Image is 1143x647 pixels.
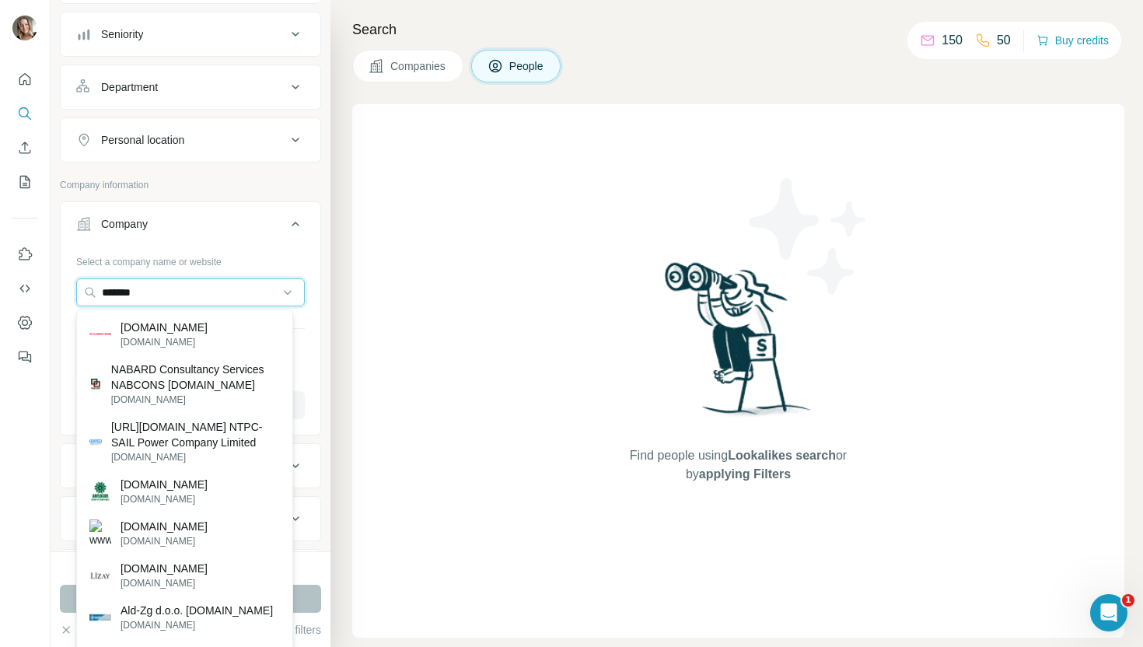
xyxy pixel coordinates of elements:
[89,481,111,502] img: www.anflocor.com
[101,79,158,95] div: Department
[61,205,320,249] button: Company
[89,565,111,586] img: www.lizaypirlanta.com
[101,132,184,148] div: Personal location
[121,603,273,618] p: Ald-Zg d.o.o. [DOMAIN_NAME]
[61,500,320,537] button: HQ location
[121,519,208,534] p: [DOMAIN_NAME]
[12,275,37,303] button: Use Surfe API
[60,178,321,192] p: Company information
[613,446,862,484] span: Find people using or by
[12,134,37,162] button: Enrich CSV
[101,26,143,42] div: Seniority
[1122,594,1134,607] span: 1
[111,362,280,393] p: NABARD Consultancy Services NABCONS [DOMAIN_NAME]
[352,19,1124,40] h4: Search
[121,320,208,335] p: [DOMAIN_NAME]
[101,216,148,232] div: Company
[121,561,208,576] p: [DOMAIN_NAME]
[60,622,104,638] button: Clear
[942,31,963,50] p: 150
[89,378,102,390] img: NABARD Consultancy Services NABCONS www.nabcons.com
[390,58,447,74] span: Companies
[111,393,280,407] p: [DOMAIN_NAME]
[121,534,208,548] p: [DOMAIN_NAME]
[111,450,280,464] p: [DOMAIN_NAME]
[1036,30,1109,51] button: Buy credits
[89,333,111,336] img: www.rougegorge.com
[12,65,37,93] button: Quick start
[121,618,273,632] p: [DOMAIN_NAME]
[12,168,37,196] button: My lists
[121,576,208,590] p: [DOMAIN_NAME]
[61,447,320,484] button: Industry
[121,335,208,349] p: [DOMAIN_NAME]
[658,258,820,432] img: Surfe Illustration - Woman searching with binoculars
[12,100,37,128] button: Search
[699,467,791,481] span: applying Filters
[61,16,320,53] button: Seniority
[61,121,320,159] button: Personal location
[739,166,879,306] img: Surfe Illustration - Stars
[89,519,111,547] img: www.artclub.ch
[12,309,37,337] button: Dashboard
[1090,594,1127,631] iframe: Intercom live chat
[89,435,102,448] img: http://www.nspcl.co.in/ NTPC-SAIL Power Company Limited
[89,607,111,628] img: Ald-Zg d.o.o. www.crovortex.com
[121,477,208,492] p: [DOMAIN_NAME]
[509,58,545,74] span: People
[61,68,320,106] button: Department
[76,249,305,269] div: Select a company name or website
[12,16,37,40] img: Avatar
[997,31,1011,50] p: 50
[12,240,37,268] button: Use Surfe on LinkedIn
[12,343,37,371] button: Feedback
[111,419,280,450] p: [URL][DOMAIN_NAME] NTPC-SAIL Power Company Limited
[121,492,208,506] p: [DOMAIN_NAME]
[728,449,836,462] span: Lookalikes search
